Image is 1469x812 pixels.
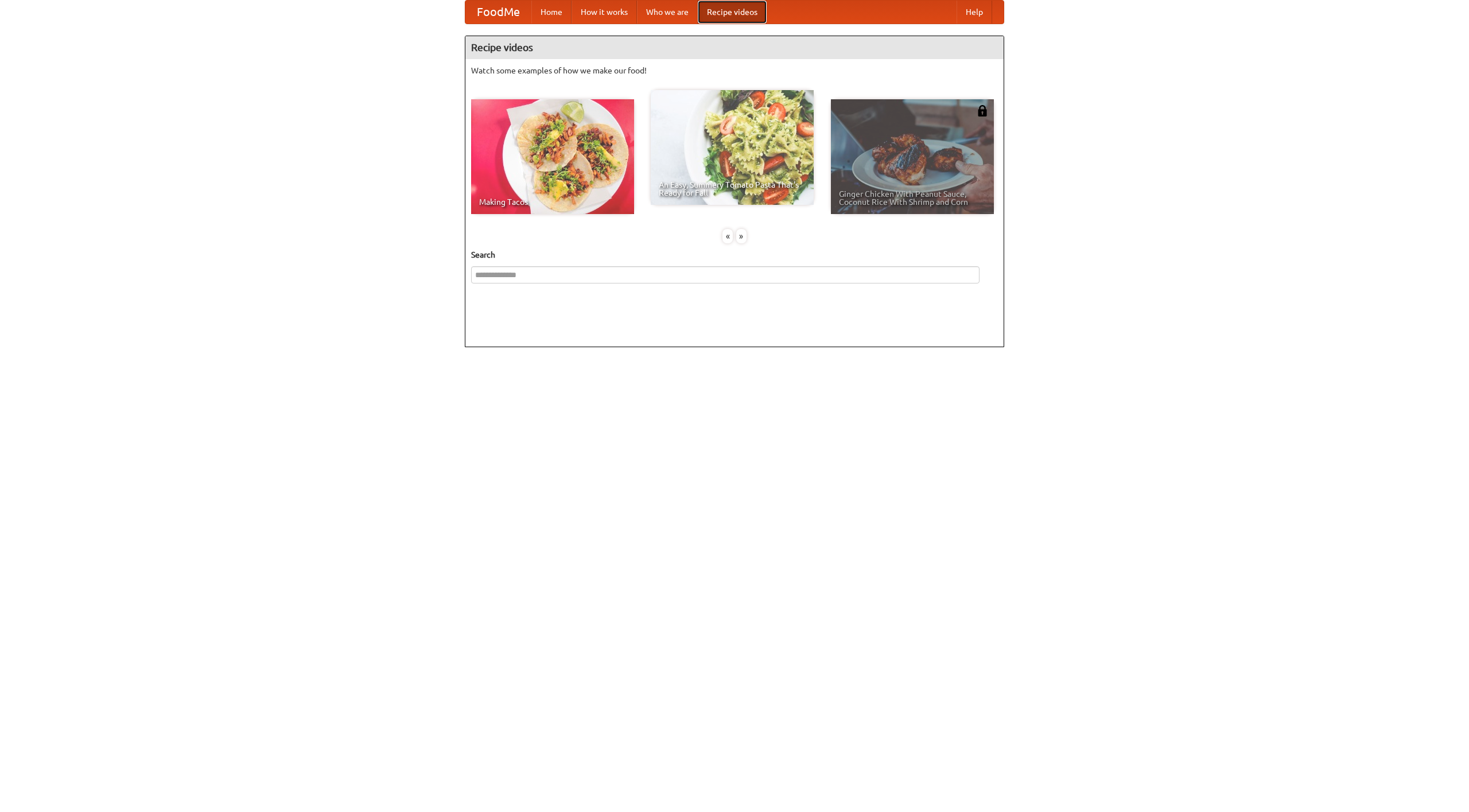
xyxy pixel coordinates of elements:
a: How it works [572,1,637,24]
h5: Search [471,249,998,261]
span: An Easy, Summery Tomato Pasta That's Ready for Fall [659,181,806,197]
div: » [736,229,747,243]
p: Watch some examples of how we make our food! [471,65,998,76]
a: Making Tacos [471,99,634,214]
div: « [722,229,733,243]
a: An Easy, Summery Tomato Pasta That's Ready for Fall [651,90,814,205]
a: Help [957,1,992,24]
a: Home [531,1,572,24]
a: Who we are [637,1,698,24]
a: Recipe videos [698,1,767,24]
img: 483408.png [977,105,988,116]
h4: Recipe videos [465,36,1004,59]
a: FoodMe [465,1,531,24]
span: Making Tacos [479,198,626,206]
